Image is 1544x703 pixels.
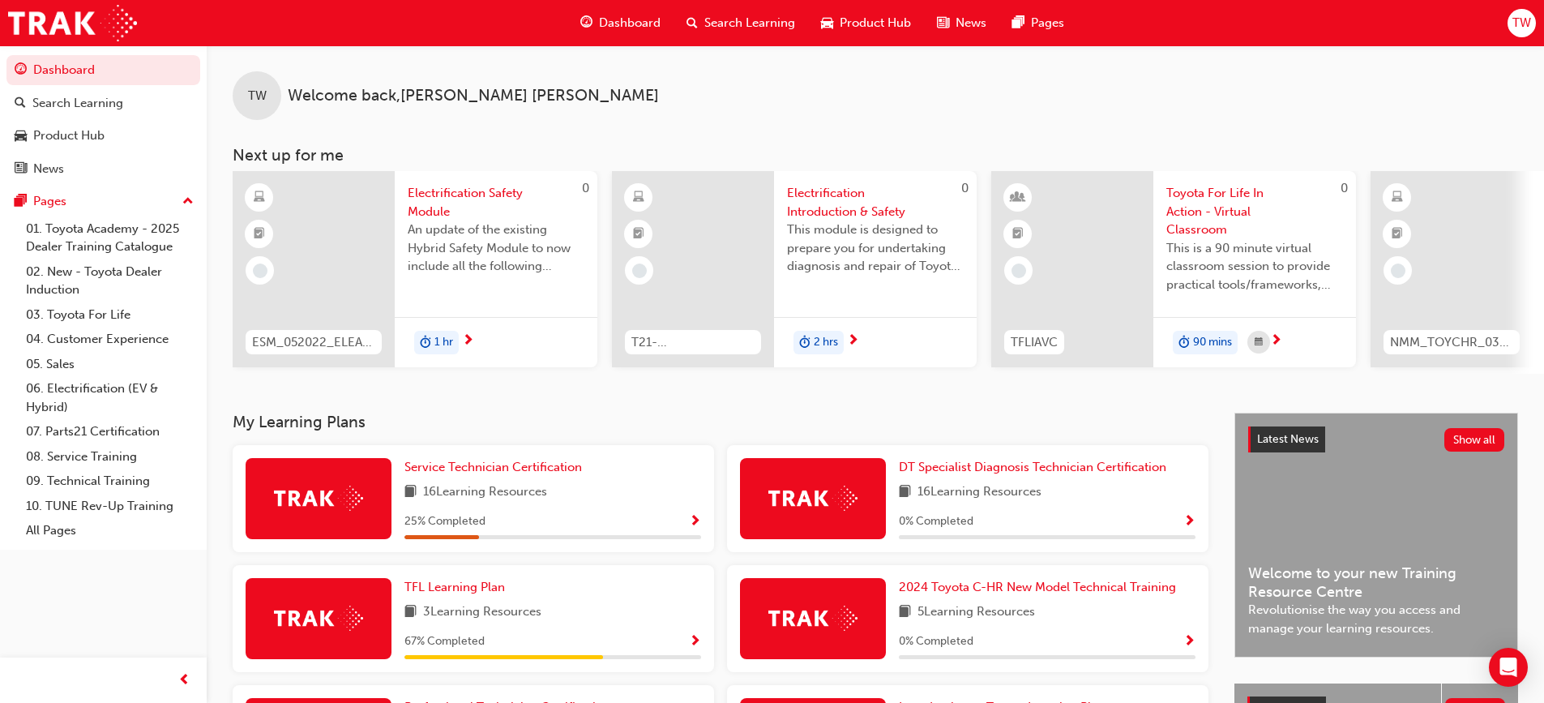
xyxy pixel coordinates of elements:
[233,413,1208,431] h3: My Learning Plans
[207,146,1544,165] h3: Next up for me
[787,184,964,221] span: Electrification Introduction & Safety
[917,602,1035,623] span: 5 Learning Resources
[686,13,698,33] span: search-icon
[19,352,200,377] a: 05. Sales
[1489,648,1528,687] div: Open Intercom Messenger
[937,13,949,33] span: news-icon
[1391,264,1405,278] span: learningRecordVerb_NONE-icon
[1392,224,1403,245] span: booktick-icon
[274,606,363,631] img: Trak
[689,515,701,529] span: Show Progress
[1392,187,1403,208] span: learningResourceType_ELEARNING-icon
[899,580,1176,594] span: 2024 Toyota C-HR New Model Technical Training
[799,332,810,354] span: duration-icon
[899,460,1166,474] span: DT Specialist Diagnosis Technician Certification
[1178,332,1190,354] span: duration-icon
[19,302,200,328] a: 03. Toyota For Life
[847,334,859,349] span: next-icon
[956,14,986,32] span: News
[423,482,547,503] span: 16 Learning Resources
[404,580,505,594] span: TFL Learning Plan
[423,602,541,623] span: 3 Learning Resources
[288,87,659,105] span: Welcome back , [PERSON_NAME] [PERSON_NAME]
[917,482,1041,503] span: 16 Learning Resources
[6,154,200,184] a: News
[899,602,911,623] span: book-icon
[1255,332,1263,353] span: calendar-icon
[404,602,417,623] span: book-icon
[254,187,265,208] span: learningResourceType_ELEARNING-icon
[674,6,808,40] a: search-iconSearch Learning
[1183,632,1195,652] button: Show Progress
[404,632,485,651] span: 67 % Completed
[6,88,200,118] a: Search Learning
[19,216,200,259] a: 01. Toyota Academy - 2025 Dealer Training Catalogue
[567,6,674,40] a: guage-iconDashboard
[15,195,27,209] span: pages-icon
[633,224,644,245] span: booktick-icon
[1166,239,1343,294] span: This is a 90 minute virtual classroom session to provide practical tools/frameworks, behaviours a...
[1257,432,1319,446] span: Latest News
[15,63,27,78] span: guage-icon
[253,264,267,278] span: learningRecordVerb_NONE-icon
[704,14,795,32] span: Search Learning
[19,444,200,469] a: 08. Service Training
[1012,224,1024,245] span: booktick-icon
[899,512,973,531] span: 0 % Completed
[1444,428,1505,452] button: Show all
[768,486,858,511] img: Trak
[404,460,582,474] span: Service Technician Certification
[689,635,701,649] span: Show Progress
[612,171,977,367] a: 0T21-FOD_HVIS_PREREQElectrification Introduction & SafetyThis module is designed to prepare you f...
[19,469,200,494] a: 09. Technical Training
[582,181,589,195] span: 0
[1166,184,1343,239] span: Toyota For Life In Action - Virtual Classroom
[19,419,200,444] a: 07. Parts21 Certification
[1248,564,1504,601] span: Welcome to your new Training Resource Centre
[599,14,661,32] span: Dashboard
[689,512,701,532] button: Show Progress
[32,94,123,113] div: Search Learning
[6,55,200,85] a: Dashboard
[1183,515,1195,529] span: Show Progress
[631,333,755,352] span: T21-FOD_HVIS_PREREQ
[404,578,511,597] a: TFL Learning Plan
[254,224,265,245] span: booktick-icon
[6,186,200,216] button: Pages
[961,181,969,195] span: 0
[233,171,597,367] a: 0ESM_052022_ELEARNElectrification Safety ModuleAn update of the existing Hybrid Safety Module to ...
[787,221,964,276] span: This module is designed to prepare you for undertaking diagnosis and repair of Toyota & Lexus Ele...
[899,458,1173,477] a: DT Specialist Diagnosis Technician Certification
[924,6,999,40] a: news-iconNews
[1183,635,1195,649] span: Show Progress
[1390,333,1513,352] span: NMM_TOYCHR_032024_MODULE_1
[1183,512,1195,532] button: Show Progress
[33,160,64,178] div: News
[1341,181,1348,195] span: 0
[632,264,647,278] span: learningRecordVerb_NONE-icon
[633,187,644,208] span: learningResourceType_ELEARNING-icon
[408,221,584,276] span: An update of the existing Hybrid Safety Module to now include all the following electrification v...
[1193,333,1232,352] span: 90 mins
[15,129,27,144] span: car-icon
[808,6,924,40] a: car-iconProduct Hub
[178,671,190,691] span: prev-icon
[1248,601,1504,637] span: Revolutionise the way you access and manage your learning resources.
[420,332,431,354] span: duration-icon
[248,87,267,105] span: TW
[821,13,833,33] span: car-icon
[434,333,453,352] span: 1 hr
[19,518,200,543] a: All Pages
[19,327,200,352] a: 04. Customer Experience
[1234,413,1518,658] a: Latest NewsShow allWelcome to your new Training Resource CentreRevolutionise the way you access a...
[1031,14,1064,32] span: Pages
[404,458,588,477] a: Service Technician Certification
[19,494,200,519] a: 10. TUNE Rev-Up Training
[8,5,137,41] img: Trak
[768,606,858,631] img: Trak
[1248,427,1504,452] a: Latest NewsShow all
[274,486,363,511] img: Trak
[1012,187,1024,208] span: learningResourceType_INSTRUCTOR_LED-icon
